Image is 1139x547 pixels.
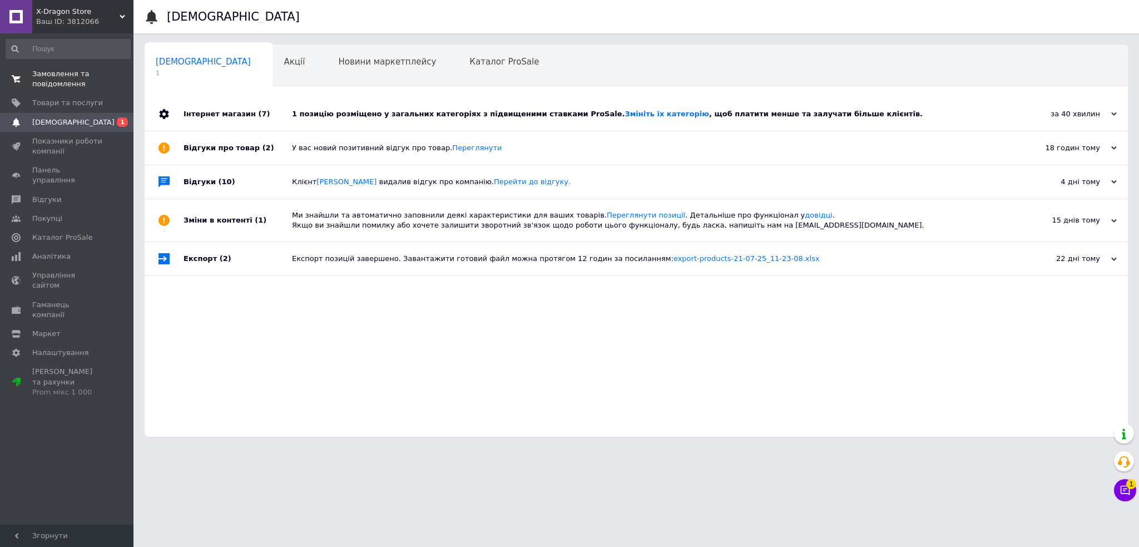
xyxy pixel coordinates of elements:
[32,195,61,205] span: Відгуки
[184,97,292,131] div: Інтернет магазин
[1006,177,1117,187] div: 4 дні тому
[292,210,1006,230] div: Ми знайшли та автоматично заповнили деякі характеристики для ваших товарів. . Детальніше про функ...
[32,69,103,89] span: Замовлення та повідомлення
[1006,215,1117,225] div: 15 днів тому
[32,348,89,358] span: Налаштування
[184,242,292,275] div: Експорт
[1114,479,1136,501] button: Чат з покупцем1
[156,69,251,77] span: 1
[469,57,539,67] span: Каталог ProSale
[36,7,120,17] span: X-Dragon Store
[674,254,820,263] a: export-products-21-07-25_11-23-08.xlsx
[32,367,103,397] span: [PERSON_NAME] та рахунки
[452,144,502,152] a: Переглянути
[184,199,292,242] div: Зміни в контенті
[255,216,266,224] span: (1)
[32,270,103,290] span: Управління сайтом
[292,143,1006,153] div: У вас новий позитивний відгук про товар.
[258,110,270,118] span: (7)
[379,178,571,186] span: видалив відгук про компанію.
[32,117,115,127] span: [DEMOGRAPHIC_DATA]
[167,10,300,23] h1: [DEMOGRAPHIC_DATA]
[184,131,292,165] div: Відгуки про товар
[32,252,71,262] span: Аналітика
[32,98,103,108] span: Товари та послуги
[184,165,292,199] div: Відгуки
[625,110,709,118] a: Змініть їх категорію
[32,214,62,224] span: Покупці
[32,300,103,320] span: Гаманець компанії
[263,144,274,152] span: (2)
[220,254,231,263] span: (2)
[219,178,235,186] span: (10)
[1006,109,1117,119] div: за 40 хвилин
[292,178,571,186] span: Клієнт
[338,57,436,67] span: Новини маркетплейсу
[156,57,251,67] span: [DEMOGRAPHIC_DATA]
[1006,143,1117,153] div: 18 годин тому
[292,109,1006,119] div: 1 позицію розміщено у загальних категоріях з підвищеними ставками ProSale. , щоб платити менше та...
[32,136,103,156] span: Показники роботи компанії
[32,387,103,397] div: Prom мікс 1 000
[607,211,685,219] a: Переглянути позиції
[6,39,131,59] input: Пошук
[494,178,571,186] a: Перейти до відгуку.
[1126,479,1136,489] span: 1
[117,117,128,127] span: 1
[284,57,305,67] span: Акції
[36,17,133,27] div: Ваш ID: 3812066
[316,178,377,186] a: [PERSON_NAME]
[805,211,833,219] a: довідці
[1006,254,1117,264] div: 22 дні тому
[292,254,1006,264] div: Експорт позицій завершено. Завантажити готовий файл можна протягом 12 годин за посиланням:
[32,329,61,339] span: Маркет
[32,233,92,243] span: Каталог ProSale
[32,165,103,185] span: Панель управління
